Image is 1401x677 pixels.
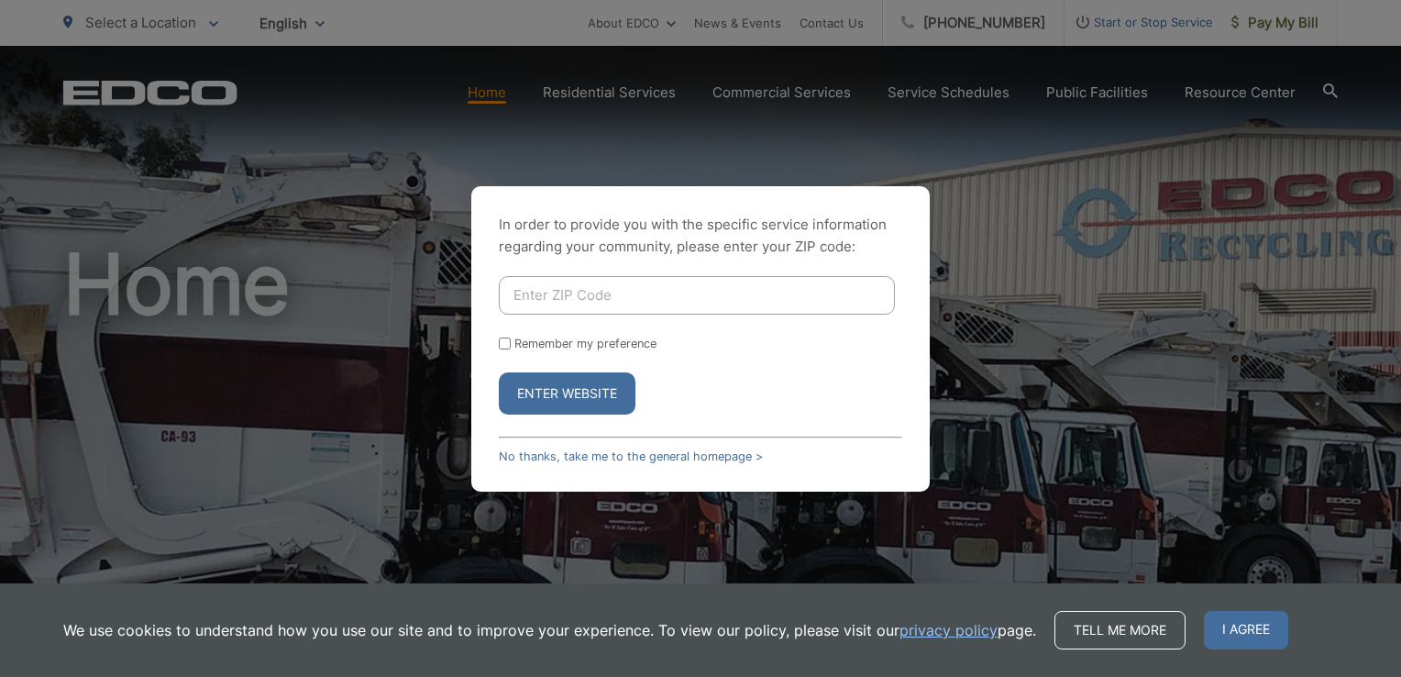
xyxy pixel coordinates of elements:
a: privacy policy [899,619,998,641]
span: I agree [1204,611,1288,649]
p: In order to provide you with the specific service information regarding your community, please en... [499,214,902,258]
a: No thanks, take me to the general homepage > [499,449,763,463]
a: Tell me more [1054,611,1186,649]
input: Enter ZIP Code [499,276,895,315]
p: We use cookies to understand how you use our site and to improve your experience. To view our pol... [63,619,1036,641]
label: Remember my preference [514,337,656,350]
button: Enter Website [499,372,635,415]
